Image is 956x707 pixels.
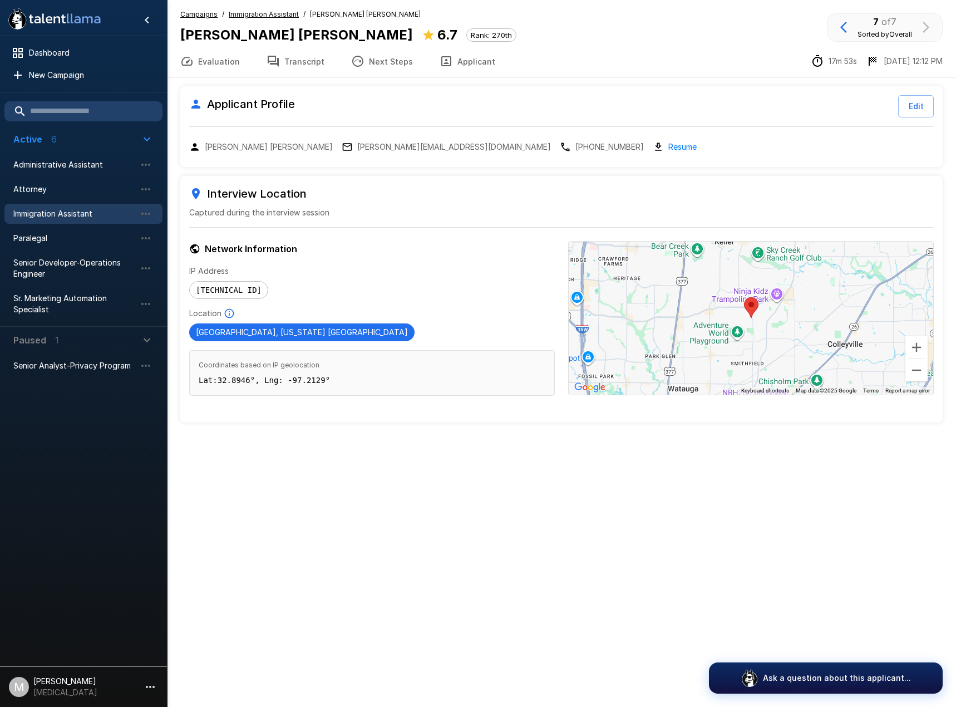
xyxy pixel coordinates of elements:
a: Terms [863,387,879,394]
div: Download resume [653,140,697,153]
span: [GEOGRAPHIC_DATA], [US_STATE] [GEOGRAPHIC_DATA] [189,327,415,337]
button: Zoom in [905,336,928,359]
span: Map data ©2025 Google [796,387,856,394]
div: The date and time when the interview was completed [866,55,943,68]
p: Captured during the interview session [189,207,934,218]
p: 17m 53s [829,56,857,67]
b: [PERSON_NAME] [PERSON_NAME] [180,27,413,43]
u: Immigration Assistant [229,10,299,18]
span: Rank: 270th [467,31,516,40]
img: Google [571,380,608,395]
button: Transcript [253,46,338,77]
div: Copy name [189,141,333,153]
a: Open this area in Google Maps (opens a new window) [571,380,608,395]
svg: Based on IP Address and not guaranteed to be accurate [224,308,235,319]
p: [PERSON_NAME] [PERSON_NAME] [205,141,333,153]
button: Applicant [426,46,509,77]
p: [PERSON_NAME][EMAIL_ADDRESS][DOMAIN_NAME] [357,141,551,153]
span: / [222,9,224,20]
span: [TECHNICAL_ID] [190,286,268,294]
p: [PHONE_NUMBER] [575,141,644,153]
button: Next Steps [338,46,426,77]
a: Report a map error [885,387,930,394]
h6: Applicant Profile [189,95,295,113]
span: of 7 [881,16,896,27]
button: Edit [898,95,934,117]
p: IP Address [189,266,555,277]
span: / [303,9,305,20]
p: Location [189,308,221,319]
button: Evaluation [167,46,253,77]
b: 7 [873,16,879,27]
p: [DATE] 12:12 PM [884,56,943,67]
span: [PERSON_NAME] [PERSON_NAME] [310,9,421,20]
span: Sorted by Overall [858,30,912,38]
button: Zoom out [905,359,928,381]
div: Copy email address [342,141,551,153]
div: Copy phone number [560,141,644,153]
h6: Interview Location [189,185,934,203]
button: Keyboard shortcuts [741,387,789,395]
div: The time between starting and completing the interview [811,55,857,68]
u: Campaigns [180,10,218,18]
a: Resume [668,140,697,153]
b: 6.7 [437,27,457,43]
p: Lat: 32.8946 °, Lng: -97.2129 ° [199,375,545,386]
span: Coordinates based on IP geolocation [199,360,545,371]
h6: Network Information [189,241,555,257]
